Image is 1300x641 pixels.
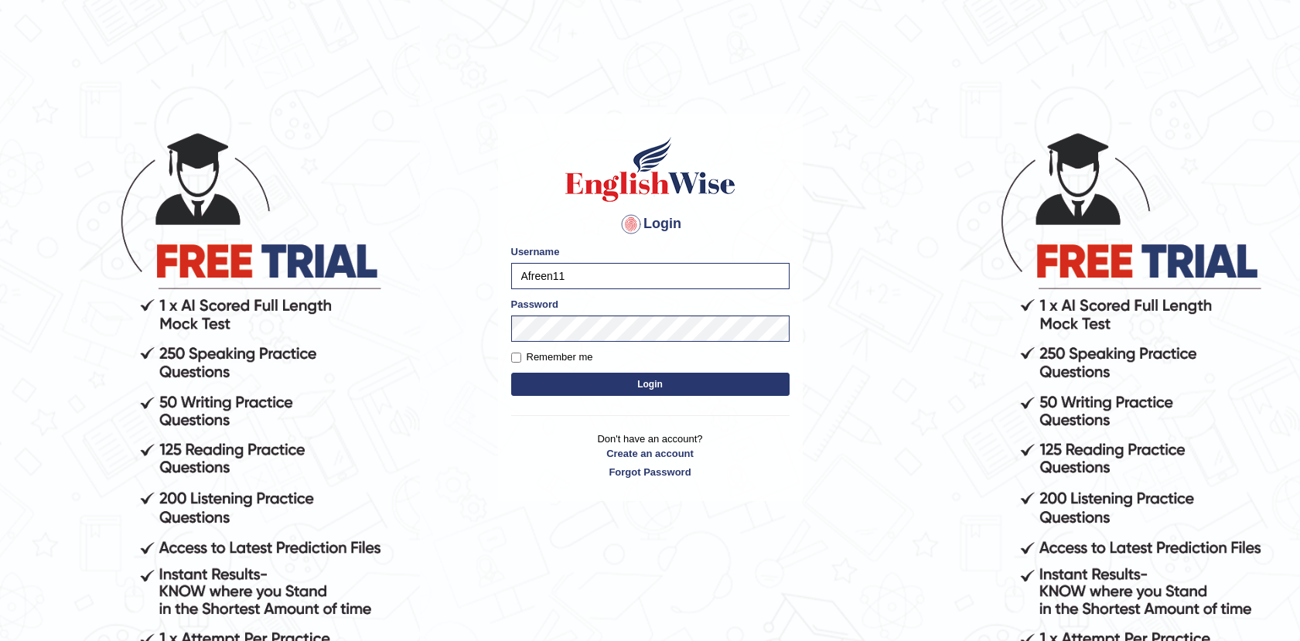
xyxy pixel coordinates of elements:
[511,465,790,479] a: Forgot Password
[511,353,521,363] input: Remember me
[562,135,739,204] img: Logo of English Wise sign in for intelligent practice with AI
[511,297,558,312] label: Password
[511,349,593,365] label: Remember me
[511,244,560,259] label: Username
[511,446,790,461] a: Create an account
[511,431,790,479] p: Don't have an account?
[511,212,790,237] h4: Login
[511,373,790,396] button: Login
